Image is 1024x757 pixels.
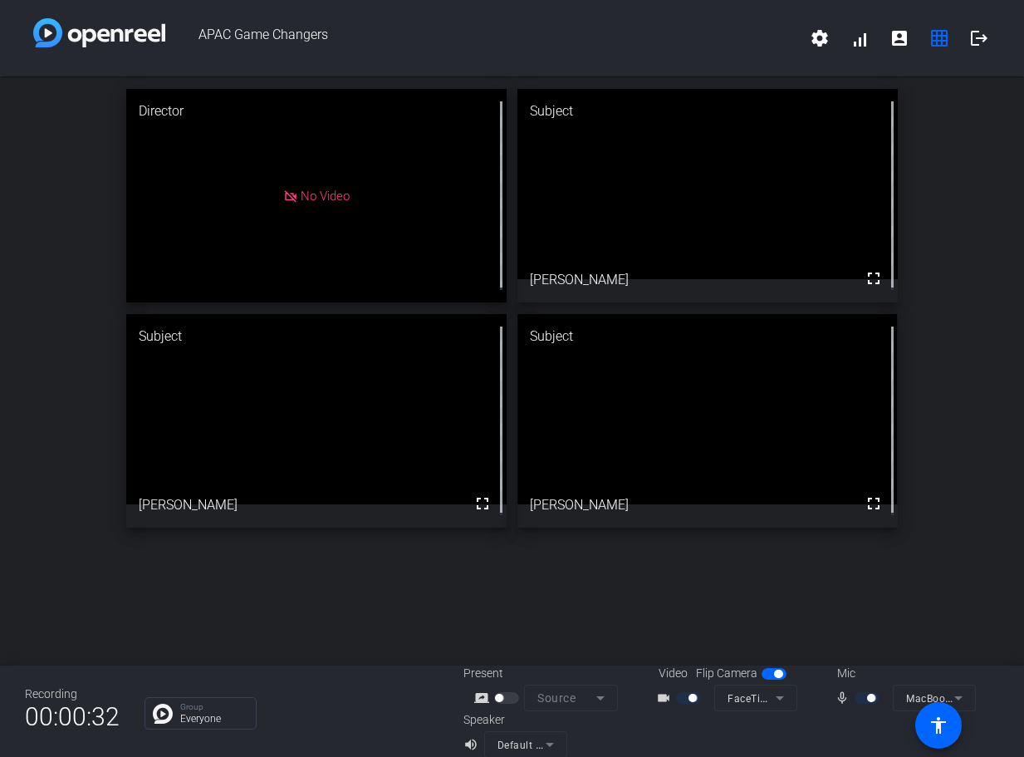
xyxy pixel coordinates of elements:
p: Group [180,703,247,711]
img: Chat Icon [153,704,173,724]
div: Subject [517,89,897,134]
mat-icon: grid_on [929,28,949,48]
mat-icon: mic_none [835,688,855,708]
mat-icon: fullscreen [864,494,884,514]
span: 00:00:32 [25,696,120,737]
span: Video [659,665,688,682]
div: Mic [821,665,987,682]
mat-icon: logout [969,28,989,48]
img: white-gradient.svg [33,18,165,47]
mat-icon: fullscreen [473,494,492,514]
div: Present [463,665,630,682]
div: Director [126,89,506,134]
mat-icon: fullscreen [864,268,884,288]
span: Flip Camera [696,665,757,682]
mat-icon: settings [810,28,830,48]
span: APAC Game Changers [165,18,800,58]
mat-icon: account_box [889,28,909,48]
div: Subject [517,314,897,359]
p: Everyone [180,714,247,724]
mat-icon: volume_up [463,735,483,755]
div: Subject [126,314,506,359]
span: No Video [301,188,350,203]
mat-icon: screen_share_outline [474,688,494,708]
button: signal_cellular_alt [840,18,879,58]
mat-icon: videocam_outline [656,688,676,708]
div: Recording [25,686,120,703]
mat-icon: accessibility [928,715,948,735]
div: Speaker [463,711,563,729]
